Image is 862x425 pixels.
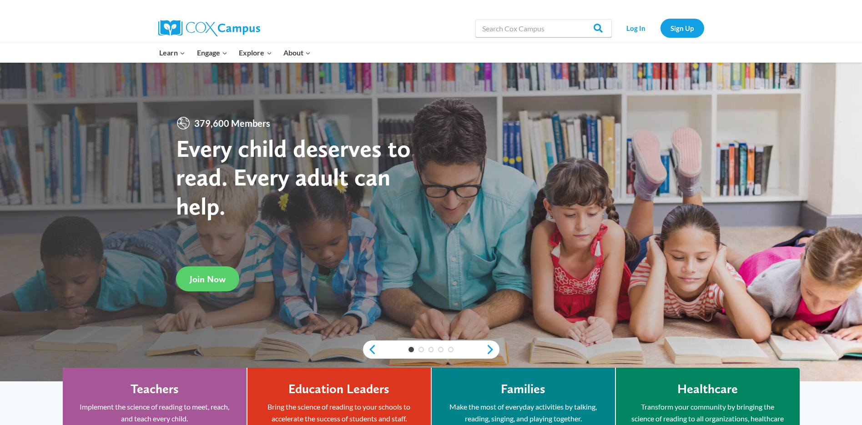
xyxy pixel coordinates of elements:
[501,381,545,397] h4: Families
[445,401,601,424] p: Make the most of everyday activities by talking, reading, singing, and playing together.
[363,340,499,359] div: content slider buttons
[475,19,612,37] input: Search Cox Campus
[159,47,185,59] span: Learn
[176,266,239,291] a: Join Now
[616,19,656,37] a: Log In
[131,381,179,397] h4: Teachers
[448,347,454,352] a: 5
[261,401,417,424] p: Bring the science of reading to your schools to accelerate the success of students and staff.
[283,47,311,59] span: About
[197,47,227,59] span: Engage
[176,134,411,220] strong: Every child deserves to read. Every adult can help.
[158,20,260,36] img: Cox Campus
[418,347,424,352] a: 2
[428,347,434,352] a: 3
[76,401,233,424] p: Implement the science of reading to meet, reach, and teach every child.
[438,347,444,352] a: 4
[677,381,738,397] h4: Healthcare
[190,274,226,285] span: Join Now
[616,19,704,37] nav: Secondary Navigation
[408,347,414,352] a: 1
[288,381,389,397] h4: Education Leaders
[486,344,499,355] a: next
[660,19,704,37] a: Sign Up
[191,116,274,130] span: 379,600 Members
[239,47,272,59] span: Explore
[363,344,377,355] a: previous
[154,43,317,62] nav: Primary Navigation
